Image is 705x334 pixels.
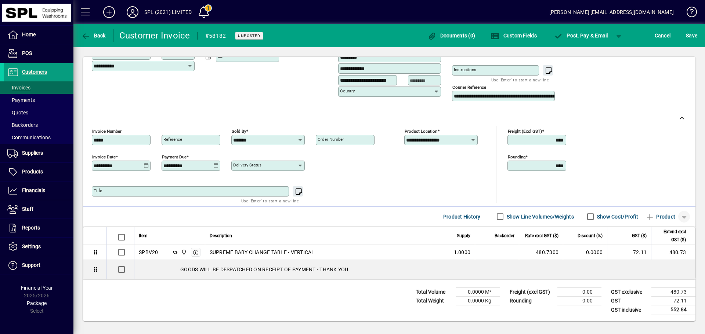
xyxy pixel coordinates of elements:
[4,256,73,275] a: Support
[456,297,500,305] td: 0.0000 Kg
[508,129,542,134] mat-label: Freight (excl GST)
[81,33,106,38] span: Back
[567,33,570,38] span: P
[506,288,557,297] td: Freight (excl GST)
[607,305,651,315] td: GST inclusive
[632,232,647,240] span: GST ($)
[557,288,601,297] td: 0.00
[495,232,514,240] span: Backorder
[505,213,574,220] label: Show Line Volumes/Weights
[233,162,261,168] mat-label: Delivery status
[121,5,144,19] button: Profile
[92,129,122,134] mat-label: Invoice number
[412,297,456,305] td: Total Weight
[489,29,539,42] button: Custom Fields
[139,249,158,256] div: SPBV20
[651,288,695,297] td: 480.73
[578,232,603,240] span: Discount (%)
[4,26,73,44] a: Home
[506,297,557,305] td: Rounding
[456,288,500,297] td: 0.0000 M³
[139,232,148,240] span: Item
[22,262,40,268] span: Support
[550,29,612,42] button: Post, Pay & Email
[22,32,36,37] span: Home
[525,232,558,240] span: Rate excl GST ($)
[651,297,695,305] td: 72.11
[92,154,116,159] mat-label: Invoice date
[7,85,30,91] span: Invoices
[607,288,651,297] td: GST exclusive
[4,106,73,119] a: Quotes
[22,50,32,56] span: POS
[4,238,73,256] a: Settings
[7,97,35,103] span: Payments
[22,225,40,231] span: Reports
[646,211,675,223] span: Product
[241,197,299,205] mat-hint: Use 'Enter' to start a new line
[454,249,471,256] span: 1.0000
[656,228,686,244] span: Extend excl GST ($)
[524,249,558,256] div: 480.7300
[21,285,53,291] span: Financial Year
[491,33,537,38] span: Custom Fields
[653,29,673,42] button: Cancel
[4,200,73,219] a: Staff
[607,297,651,305] td: GST
[162,154,187,159] mat-label: Payment due
[454,67,476,72] mat-label: Instructions
[134,260,695,279] div: GOODS WILL BE DESPATCHED ON RECEIPT OF PAYMENT - THANK YOU
[4,181,73,200] a: Financials
[73,29,114,42] app-page-header-button: Back
[22,169,43,175] span: Products
[655,30,671,41] span: Cancel
[508,154,525,159] mat-label: Rounding
[179,248,188,256] span: SPL (2021) Limited
[426,29,477,42] button: Documents (0)
[651,245,695,260] td: 480.73
[596,213,638,220] label: Show Cost/Profit
[491,76,549,84] mat-hint: Use 'Enter' to start a new line
[4,131,73,144] a: Communications
[549,6,674,18] div: [PERSON_NAME] [EMAIL_ADDRESS][DOMAIN_NAME]
[4,44,73,63] a: POS
[144,6,192,18] div: SPL (2021) LIMITED
[7,122,38,128] span: Backorders
[205,30,226,42] div: #58182
[4,81,73,94] a: Invoices
[340,88,355,93] mat-label: Country
[440,210,484,223] button: Product History
[238,33,260,38] span: Unposted
[563,245,607,260] td: 0.0000
[405,129,437,134] mat-label: Product location
[4,94,73,106] a: Payments
[232,129,246,134] mat-label: Sold by
[651,305,695,315] td: 552.84
[4,144,73,162] a: Suppliers
[4,119,73,131] a: Backorders
[22,243,41,249] span: Settings
[94,188,102,193] mat-label: Title
[22,187,45,193] span: Financials
[554,33,608,38] span: ost, Pay & Email
[686,30,697,41] span: ave
[4,219,73,237] a: Reports
[427,33,475,38] span: Documents (0)
[318,137,344,142] mat-label: Order number
[22,150,43,156] span: Suppliers
[210,232,232,240] span: Description
[412,288,456,297] td: Total Volume
[27,300,47,306] span: Package
[7,110,28,115] span: Quotes
[210,249,315,256] span: SUPREME BABY CHANGE TABLE - VERTICAL
[642,210,679,223] button: Product
[22,69,47,75] span: Customers
[681,1,696,25] a: Knowledge Base
[686,33,689,38] span: S
[79,29,108,42] button: Back
[7,135,51,140] span: Communications
[607,245,651,260] td: 72.11
[443,211,481,223] span: Product History
[452,85,486,90] mat-label: Courier Reference
[97,5,121,19] button: Add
